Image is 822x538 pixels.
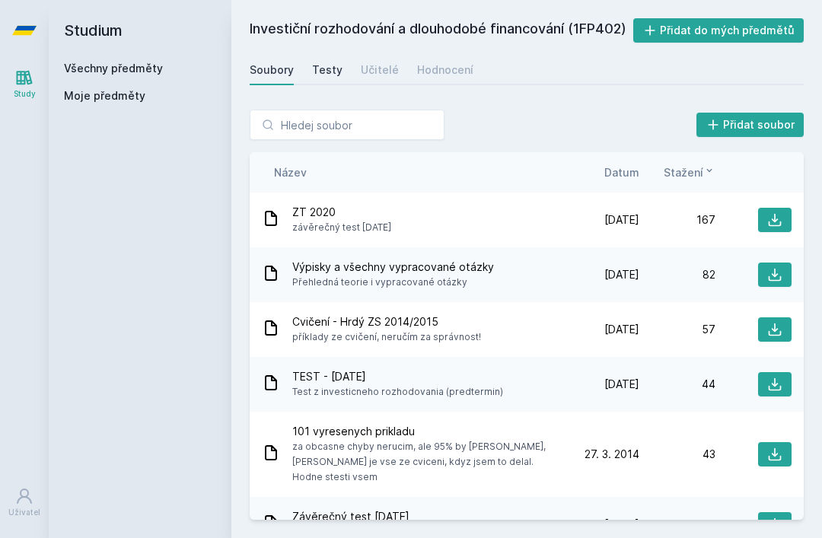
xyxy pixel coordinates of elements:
a: Všechny předměty [64,62,163,75]
span: [DATE] [604,212,639,228]
span: 27. 3. 2014 [585,447,639,462]
button: Přidat do mých předmětů [633,18,804,43]
div: Soubory [250,62,294,78]
div: Testy [312,62,342,78]
span: Test z investicneho rozhodovania (predtermin) [292,384,503,400]
div: 29 [639,517,715,532]
button: Datum [604,164,639,180]
div: 43 [639,447,715,462]
span: Výpisky a všechny vypracované otázky [292,259,494,275]
div: 44 [639,377,715,392]
div: Uživatel [8,507,40,518]
div: 57 [639,322,715,337]
a: Uživatel [3,479,46,526]
span: TEST - [DATE] [292,369,503,384]
span: 101 vyresenych prikladu [292,424,557,439]
span: [DATE] [604,517,639,532]
span: závěrečný test [DATE] [292,220,391,235]
a: Study [3,61,46,107]
span: [DATE] [604,267,639,282]
a: Soubory [250,55,294,85]
button: Název [274,164,307,180]
div: 167 [639,212,715,228]
div: Učitelé [361,62,399,78]
h2: Investiční rozhodování a dlouhodobé financování (1FP402) [250,18,633,43]
span: ZT 2020 [292,205,391,220]
span: Závěrečný test [DATE] [292,509,409,524]
div: 82 [639,267,715,282]
span: Cvičení - Hrdý ZS 2014/2015 [292,314,481,329]
a: Testy [312,55,342,85]
button: Stažení [664,164,715,180]
span: [DATE] [604,377,639,392]
div: Study [14,88,36,100]
span: Stažení [664,164,703,180]
a: Hodnocení [417,55,473,85]
div: Hodnocení [417,62,473,78]
span: [DATE] [604,322,639,337]
span: Moje předměty [64,88,145,103]
button: Přidat soubor [696,113,804,137]
span: příklady ze cvičení, neručím za správnost! [292,329,481,345]
input: Hledej soubor [250,110,444,140]
a: Učitelé [361,55,399,85]
span: Přehledná teorie i vypracované otázky [292,275,494,290]
span: za obcasne chyby nerucim, ale 95% by [PERSON_NAME], [PERSON_NAME] je vse ze cviceni, kdyz jsem to... [292,439,557,485]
